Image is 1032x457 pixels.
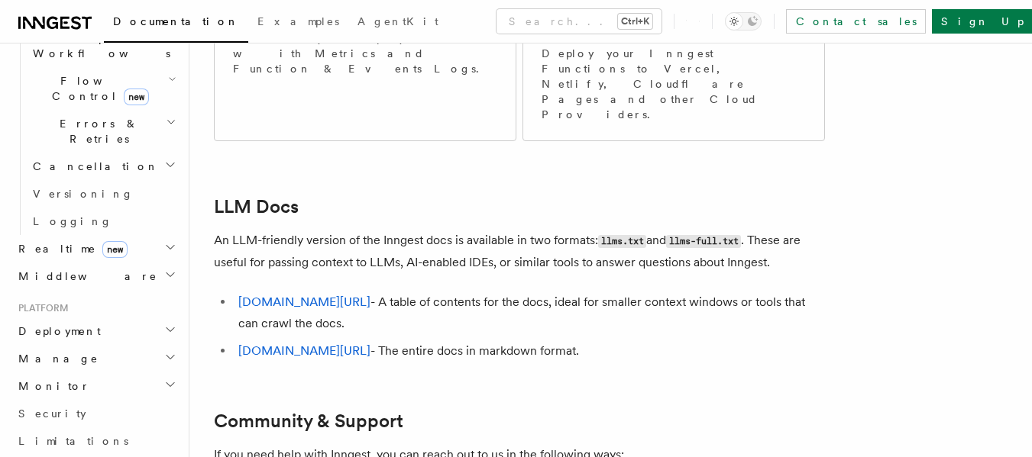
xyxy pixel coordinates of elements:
[27,31,170,61] span: Steps & Workflows
[618,14,652,29] kbd: Ctrl+K
[238,294,370,309] a: [DOMAIN_NAME][URL]
[234,291,825,334] li: - A table of contents for the docs, ideal for smaller context windows or tools that can crawl the...
[248,5,348,41] a: Examples
[666,235,741,248] code: llms-full.txt
[497,9,662,34] button: Search...Ctrl+K
[12,235,180,262] button: Realtimenew
[238,343,370,358] a: [DOMAIN_NAME][URL]
[12,262,180,290] button: Middleware
[12,345,180,372] button: Manage
[214,410,403,432] a: Community & Support
[257,15,339,27] span: Examples
[27,180,180,208] a: Versioning
[18,435,128,447] span: Limitations
[33,188,134,200] span: Versioning
[113,15,239,27] span: Documentation
[12,427,180,455] a: Limitations
[27,24,180,67] button: Steps & Workflows
[12,317,180,345] button: Deployment
[33,215,112,227] span: Logging
[725,12,762,31] button: Toggle dark mode
[12,302,69,314] span: Platform
[542,46,806,122] p: Deploy your Inngest Functions to Vercel, Netlify, Cloudflare Pages and other Cloud Providers.
[27,208,180,235] a: Logging
[12,378,90,394] span: Monitor
[12,241,128,256] span: Realtime
[27,116,166,146] span: Errors & Retries
[214,196,299,217] a: LLM Docs
[357,15,438,27] span: AgentKit
[124,89,149,105] span: new
[27,67,180,110] button: Flow Controlnew
[27,153,180,180] button: Cancellation
[234,340,825,362] li: - The entire docs in markdown format.
[233,31,497,76] p: Monitor your deployments with Metrics and Function & Events Logs.
[598,235,646,248] code: llms.txt
[214,230,825,273] p: An LLM-friendly version of the Inngest docs is available in two formats: and . These are useful f...
[786,9,926,34] a: Contact sales
[12,323,101,339] span: Deployment
[27,159,159,174] span: Cancellation
[104,5,248,43] a: Documentation
[27,73,168,104] span: Flow Control
[102,241,128,258] span: new
[12,372,180,400] button: Monitor
[18,407,86,420] span: Security
[12,269,157,284] span: Middleware
[348,5,448,41] a: AgentKit
[27,110,180,153] button: Errors & Retries
[12,400,180,427] a: Security
[12,351,99,366] span: Manage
